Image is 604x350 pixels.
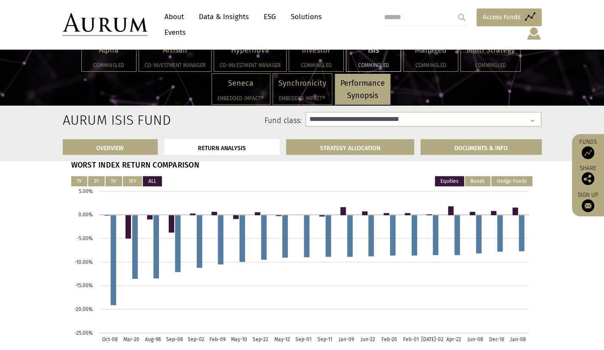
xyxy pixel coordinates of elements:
[466,63,515,68] h5: Commingled
[491,176,532,186] button: Hedge Funds
[381,336,397,342] text: Feb-20
[317,336,332,342] text: Sep-11
[295,336,311,342] text: Sep-01
[352,63,395,68] h5: Commingled
[576,138,600,159] a: Funds
[576,191,600,212] a: Sign up
[403,336,418,342] text: Feb-01
[274,336,289,342] text: May-12
[87,63,131,68] h5: Commingled
[483,12,520,22] span: Access Funds
[102,336,117,342] text: Oct-08
[75,283,93,288] text: -15.00%
[340,77,385,102] p: Performance Synopsis
[145,336,161,342] text: Aug-98
[420,139,542,155] a: DOCUMENTS & INFO
[510,336,526,342] text: Jan-08
[582,146,594,159] img: Access Funds
[252,336,268,342] text: Sep-22
[87,44,131,56] p: Alpha
[75,259,93,265] text: -10.00%
[489,336,504,342] text: Dec-18
[409,44,452,56] p: Managed
[278,77,326,90] p: Synchronicity
[75,330,93,336] text: -25.00%
[352,44,395,56] p: Isis
[63,112,132,128] h2: Aurum Isis Fund
[217,96,264,101] h5: Embedded Impact®
[421,336,443,342] text: [DATE]-02
[195,9,253,25] a: Data & Insights
[74,306,93,312] text: -20.00%
[409,63,452,68] h5: Commingled
[88,176,105,186] button: 3Y
[295,63,338,68] h5: Commingled
[295,44,338,56] p: Investor
[63,139,158,155] a: OVERVIEW
[446,336,461,342] text: Apr-22
[187,336,204,342] text: Sep-02
[209,336,225,342] text: Feb-09
[526,26,542,41] img: account-icon.svg
[467,336,483,342] text: Jun-08
[476,8,542,26] a: Access Funds
[360,336,375,342] text: Jun-22
[582,199,594,212] img: Sign up to our newsletter
[576,165,600,185] div: Share
[123,336,139,342] text: Mar-20
[143,176,162,186] button: ALL
[63,13,148,36] img: Aurum
[453,9,470,26] input: Submit
[71,160,199,170] strong: WORST INDEX RETURN COMPARISON
[145,63,206,68] h5: Co-investment Manager
[466,44,515,56] p: Multi Strategy
[435,176,464,186] button: Equities
[79,188,93,194] text: 5.00%
[465,176,490,186] button: Bonds
[278,96,326,101] h5: Embedded Impact®
[220,63,281,68] h5: Co-investment Manager
[160,25,186,40] a: Events
[106,176,122,186] button: 5Y
[339,336,354,342] text: Jan-09
[160,9,188,25] a: About
[78,212,93,218] text: 0.00%
[286,139,414,155] a: STRATEGY ALLOCATION
[145,44,206,56] p: Artisan
[71,176,87,186] button: 1Y
[231,336,247,342] text: May-10
[259,9,280,25] a: ESG
[145,115,302,126] label: Fund class:
[77,235,93,241] text: -5.00%
[220,44,281,56] p: Hypernova
[166,336,183,342] text: Sep-08
[287,9,326,25] a: Solutions
[582,172,594,185] img: Share this post
[123,176,142,186] button: 10Y
[217,77,264,90] p: Seneca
